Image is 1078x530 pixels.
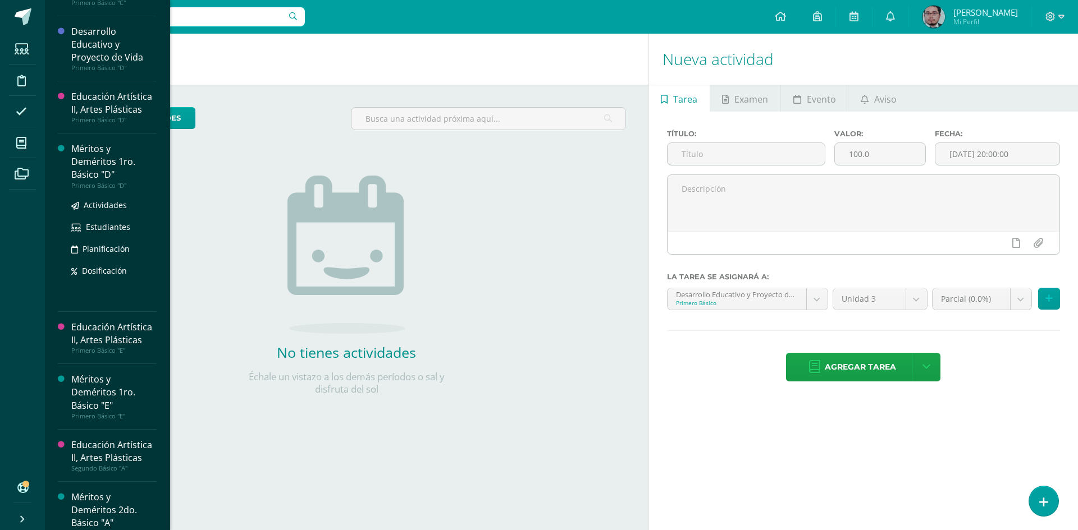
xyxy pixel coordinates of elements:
[58,34,635,85] h1: Actividades
[668,143,825,165] input: Título
[71,182,157,190] div: Primero Básico "D"
[71,464,157,472] div: Segundo Básico "A"
[734,86,768,113] span: Examen
[781,85,848,112] a: Evento
[82,265,127,276] span: Dosificación
[234,343,459,362] h2: No tienes actividades
[874,86,897,113] span: Aviso
[71,373,157,420] a: Méritos y Deméritos 1ro. Básico "E"Primero Básico "E"
[84,200,127,210] span: Actividades
[835,143,925,165] input: Puntos máximos
[935,130,1060,138] label: Fecha:
[667,273,1060,281] label: La tarea se asignará a:
[71,142,157,189] a: Méritos y Deméritos 1ro. Básico "D"Primero Básico "D"
[833,288,927,310] a: Unidad 3
[953,7,1018,18] span: [PERSON_NAME]
[71,347,157,354] div: Primero Básico "E"
[933,288,1031,310] a: Parcial (0.0%)
[351,108,625,130] input: Busca una actividad próxima aquí...
[71,321,157,354] a: Educación Artística II, Artes PlásticasPrimero Básico "E"
[71,116,157,124] div: Primero Básico "D"
[649,85,710,112] a: Tarea
[287,176,405,334] img: no_activities.png
[710,85,780,112] a: Examen
[71,491,157,529] div: Méritos y Deméritos 2do. Básico "A"
[953,17,1018,26] span: Mi Perfil
[663,34,1065,85] h1: Nueva actividad
[71,90,157,116] div: Educación Artística II, Artes Plásticas
[922,6,945,28] img: c79a8ee83a32926c67f9bb364e6b58c4.png
[71,25,157,72] a: Desarrollo Educativo y Proyecto de VidaPrimero Básico "D"
[71,242,157,255] a: Planificación
[825,353,896,381] span: Agregar tarea
[234,371,459,395] p: Échale un vistazo a los demás períodos o sal y disfruta del sol
[71,199,157,211] a: Actividades
[71,90,157,124] a: Educación Artística II, Artes PlásticasPrimero Básico "D"
[668,288,828,310] a: Desarrollo Educativo y Proyecto de Vida 'D'Primero Básico
[71,373,157,412] div: Méritos y Deméritos 1ro. Básico "E"
[86,222,130,232] span: Estudiantes
[52,7,305,26] input: Busca un usuario...
[71,142,157,181] div: Méritos y Deméritos 1ro. Básico "D"
[842,288,897,310] span: Unidad 3
[71,264,157,277] a: Dosificación
[71,220,157,233] a: Estudiantes
[71,64,157,72] div: Primero Básico "D"
[848,85,908,112] a: Aviso
[941,288,1002,310] span: Parcial (0.0%)
[71,25,157,64] div: Desarrollo Educativo y Proyecto de Vida
[834,130,926,138] label: Valor:
[935,143,1059,165] input: Fecha de entrega
[807,86,836,113] span: Evento
[667,130,825,138] label: Título:
[71,412,157,420] div: Primero Básico "E"
[71,439,157,464] div: Educación Artística II, Artes Plásticas
[676,299,798,307] div: Primero Básico
[71,439,157,472] a: Educación Artística II, Artes PlásticasSegundo Básico "A"
[676,288,798,299] div: Desarrollo Educativo y Proyecto de Vida 'D'
[71,321,157,347] div: Educación Artística II, Artes Plásticas
[83,243,130,254] span: Planificación
[673,86,697,113] span: Tarea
